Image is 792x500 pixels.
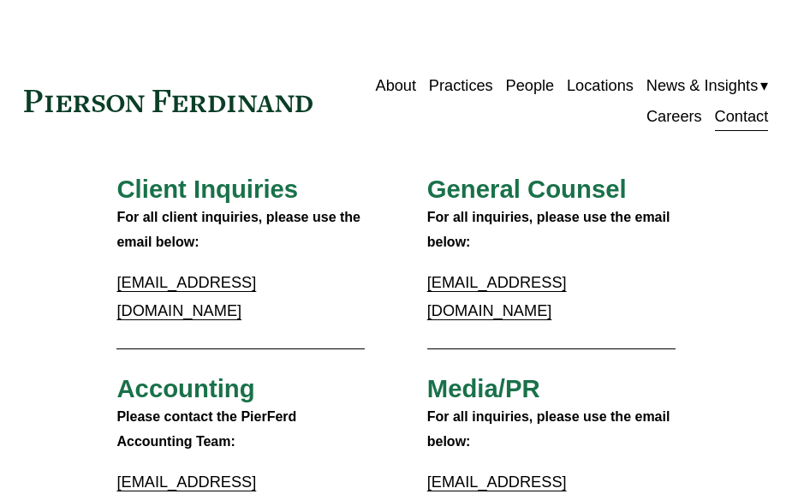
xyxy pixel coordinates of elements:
span: News & Insights [646,72,759,100]
a: Locations [567,70,634,101]
a: folder dropdown [646,70,769,101]
a: Contact [715,101,769,132]
a: Careers [646,101,702,132]
strong: Please contact the PierFerd Accounting Team: [116,409,300,449]
a: [EMAIL_ADDRESS][DOMAIN_NAME] [116,274,256,319]
strong: For all client inquiries, please use the email below: [116,210,364,249]
a: People [506,70,555,101]
strong: For all inquiries, please use the email below: [427,210,674,249]
a: Practices [429,70,493,101]
span: Client Inquiries [116,175,298,203]
span: Accounting [116,374,254,402]
strong: For all inquiries, please use the email below: [427,409,674,449]
a: About [375,70,416,101]
span: General Counsel [427,175,627,203]
span: Media/PR [427,374,540,402]
a: [EMAIL_ADDRESS][DOMAIN_NAME] [427,274,567,319]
